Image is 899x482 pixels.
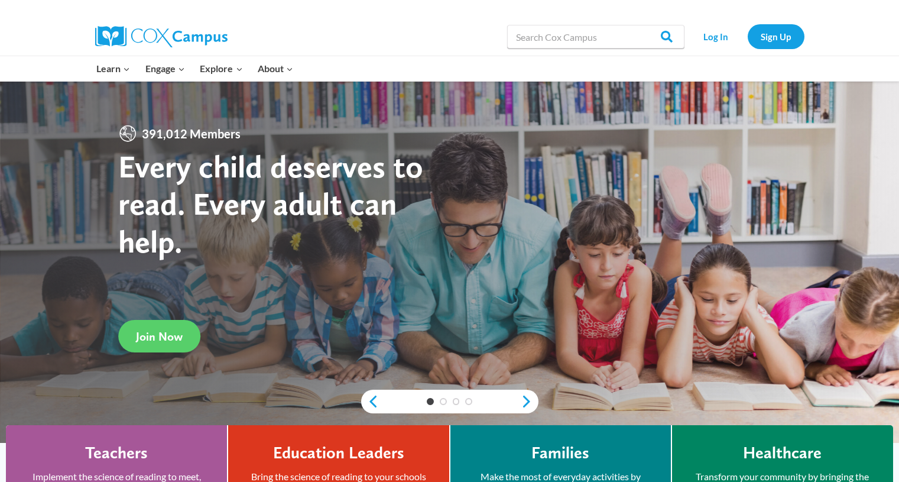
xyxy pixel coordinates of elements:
a: 3 [453,398,460,405]
h4: Education Leaders [273,443,404,463]
span: Explore [200,61,242,76]
img: Cox Campus [95,26,228,47]
span: Learn [96,61,130,76]
nav: Primary Navigation [89,56,301,81]
h4: Families [531,443,589,463]
strong: Every child deserves to read. Every adult can help. [118,147,423,260]
div: content slider buttons [361,390,538,413]
a: previous [361,394,379,409]
a: 4 [465,398,472,405]
nav: Secondary Navigation [690,24,804,48]
h4: Healthcare [743,443,822,463]
a: Sign Up [748,24,804,48]
a: 1 [427,398,434,405]
span: Join Now [136,329,183,344]
span: About [258,61,293,76]
a: 2 [440,398,447,405]
span: Engage [145,61,185,76]
a: next [521,394,538,409]
span: 391,012 Members [137,124,245,143]
a: Join Now [118,320,200,352]
h4: Teachers [85,443,148,463]
a: Log In [690,24,742,48]
input: Search Cox Campus [507,25,684,48]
